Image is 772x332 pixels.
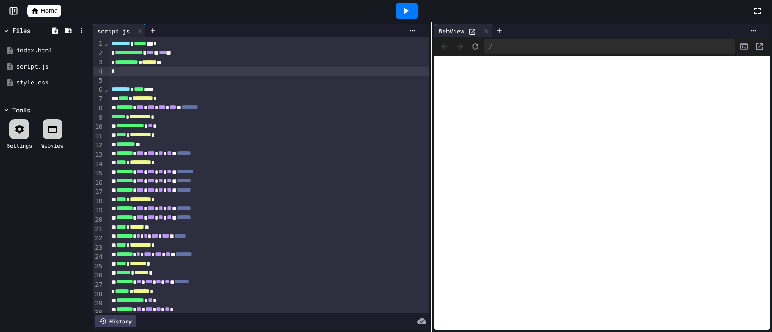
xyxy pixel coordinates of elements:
span: Back [438,40,451,53]
button: Open in new tab [753,40,766,53]
div: / [484,39,736,54]
button: Refresh [469,40,482,53]
div: 29 [93,299,104,309]
div: 17 [93,187,104,197]
div: 27 [93,281,104,290]
div: 3 [93,58,104,67]
div: 23 [93,243,104,253]
div: index.html [16,46,87,55]
div: Files [12,26,30,35]
div: 18 [93,197,104,206]
div: 2 [93,49,104,58]
div: 12 [93,141,104,150]
div: Tools [12,105,30,115]
span: Home [41,6,57,15]
div: 5 [93,76,104,85]
button: Console [737,40,751,53]
span: Fold line [104,40,109,47]
div: 30 [93,309,104,318]
iframe: chat widget [734,296,763,323]
div: 9 [93,113,104,123]
div: Webview [41,141,63,150]
a: Home [27,5,61,17]
iframe: Web Preview [434,56,770,330]
div: 4 [93,67,104,77]
div: 10 [93,122,104,132]
div: History [95,315,136,327]
div: 16 [93,178,104,188]
div: 20 [93,215,104,225]
div: script.js [93,26,134,36]
div: 8 [93,104,104,113]
div: 24 [93,253,104,262]
span: Fold line [104,86,109,93]
div: 19 [93,206,104,215]
iframe: chat widget [697,257,763,295]
div: WebView [434,24,492,37]
div: WebView [434,26,469,36]
div: style.css [16,78,87,87]
div: 28 [93,290,104,299]
div: 25 [93,262,104,271]
span: Forward [453,40,467,53]
div: 26 [93,271,104,281]
div: 22 [93,234,104,243]
div: 11 [93,132,104,141]
div: script.js [16,62,87,71]
div: 14 [93,160,104,169]
div: script.js [93,24,146,37]
div: 7 [93,94,104,104]
div: 1 [93,39,104,49]
div: Settings [7,141,32,150]
div: 21 [93,225,104,234]
div: 15 [93,169,104,178]
div: 6 [93,85,104,95]
div: 13 [93,150,104,160]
